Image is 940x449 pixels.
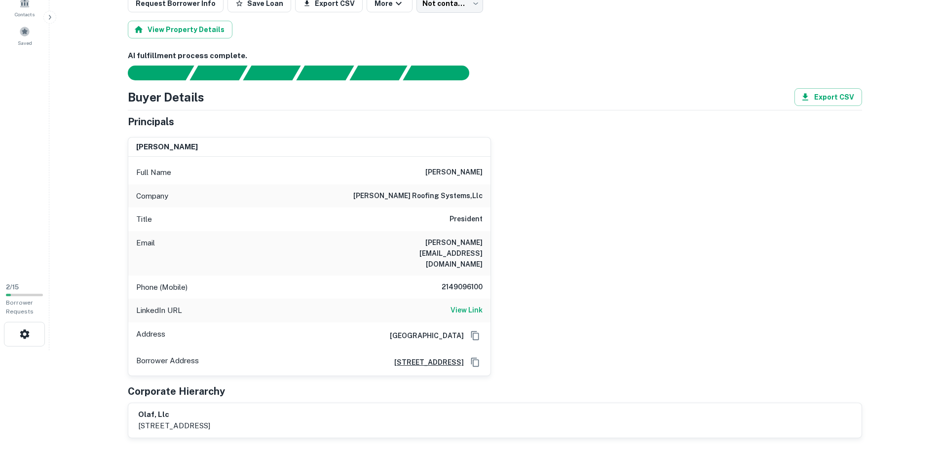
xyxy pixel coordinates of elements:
span: Saved [18,39,32,47]
h5: Corporate Hierarchy [128,384,225,399]
a: [STREET_ADDRESS] [386,357,464,368]
h6: olaf, llc [138,409,210,420]
p: [STREET_ADDRESS] [138,420,210,432]
p: Address [136,328,165,343]
h6: President [450,213,483,225]
div: Documents found, AI parsing details... [243,66,301,80]
h4: Buyer Details [128,88,204,106]
a: View Link [451,305,483,316]
h6: View Link [451,305,483,315]
h6: AI fulfillment process complete. [128,50,862,62]
p: Email [136,237,155,270]
button: View Property Details [128,21,232,38]
a: Saved [3,22,46,49]
h6: [PERSON_NAME] roofing systems,llc [353,190,483,202]
h6: [PERSON_NAME] [136,141,198,153]
h6: 2149096100 [423,281,483,293]
div: Sending borrower request to AI... [116,66,190,80]
h5: Principals [128,114,174,129]
p: Company [136,190,168,202]
div: Your request is received and processing... [189,66,247,80]
div: Principals found, still searching for contact information. This may take time... [349,66,407,80]
button: Export CSV [794,88,862,106]
p: LinkedIn URL [136,305,182,316]
p: Phone (Mobile) [136,281,188,293]
span: Contacts [15,10,35,18]
h6: [PERSON_NAME][EMAIL_ADDRESS][DOMAIN_NAME] [364,237,483,270]
span: Borrower Requests [6,299,34,315]
p: Title [136,213,152,225]
div: Principals found, AI now looking for contact information... [296,66,354,80]
h6: [GEOGRAPHIC_DATA] [382,330,464,341]
h6: [PERSON_NAME] [425,167,483,178]
span: 2 / 15 [6,283,19,291]
button: Copy Address [468,328,483,343]
button: Copy Address [468,355,483,370]
p: Full Name [136,167,171,178]
div: AI fulfillment process complete. [403,66,481,80]
p: Borrower Address [136,355,199,370]
iframe: Chat Widget [891,370,940,417]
